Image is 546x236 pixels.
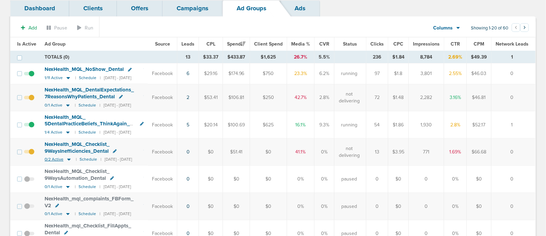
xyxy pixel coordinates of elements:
span: Client Spend [254,41,283,47]
td: 0 [491,193,536,220]
td: 1,930 [409,111,444,138]
small: | [DATE] - [DATE] [99,184,131,189]
td: $0 [223,193,250,220]
span: CPC [393,41,403,47]
td: 6.2% [314,63,334,84]
td: 3.16% [444,84,467,111]
span: Status [343,41,357,47]
td: 0% [314,193,334,220]
td: 2.55% [444,63,467,84]
td: 0% [287,193,314,220]
td: $29.16 [199,63,223,84]
a: Clients [69,0,117,16]
td: 0% [444,193,467,220]
span: Clicks [370,41,384,47]
ul: Pagination [512,24,529,33]
td: 771 [409,138,444,165]
span: 1/11 Active [45,75,63,80]
td: 54 [366,111,388,138]
td: $20.14 [199,111,223,138]
a: 0 [187,203,190,209]
td: Facebook [148,165,177,192]
span: 1/4 Active [45,130,62,135]
a: Ad Groups [223,0,281,16]
span: Network Leads [496,41,529,47]
td: 42.7% [287,84,314,111]
small: | [DATE] - [DATE] [99,103,131,108]
span: running [341,122,358,128]
td: 26.7% [287,51,314,63]
td: $100.69 [223,111,250,138]
span: NexHealth_ MQL_ 5DentalPracticeBeliefs_ ThinkAgain_ Dental [45,114,130,134]
small: Schedule [79,75,96,80]
a: 6 [187,71,189,76]
span: Is Active [17,41,36,47]
td: 1 [491,111,536,138]
td: $1.8 [388,63,409,84]
span: Source [155,41,170,47]
span: 0/1 Active [45,103,62,108]
td: 9.3% [314,111,334,138]
td: 0 [409,165,444,192]
small: Schedule [79,130,96,135]
td: $250 [250,84,287,111]
td: $49.39 [467,51,491,63]
small: | [DATE] - [DATE] [100,157,132,162]
td: 8,784 [409,51,444,63]
span: Columns [434,25,453,32]
td: $66.68 [467,138,491,165]
td: 0 [491,138,536,165]
small: Schedule [80,157,97,162]
td: $0 [199,138,223,165]
td: $174.96 [223,63,250,84]
td: $106.81 [223,84,250,111]
small: Schedule [79,103,96,108]
small: | [DATE] - [DATE] [100,75,131,80]
td: 0 [366,193,388,220]
small: Schedule [79,184,96,189]
td: $0 [388,165,409,192]
td: Facebook [148,84,177,111]
td: $1,625 [250,51,287,63]
td: $0 [388,193,409,220]
td: $750 [250,63,287,84]
td: 16.1% [287,111,314,138]
span: Leads [181,41,194,47]
span: NexHealth_ MQL_ Checklist_ 9WaysAutomation_ Dental [45,168,109,181]
td: $0 [250,138,287,165]
span: CPM [474,41,484,47]
span: 0/1 Active [45,184,62,189]
td: 13 [366,138,388,165]
td: $0 [467,193,491,220]
td: 2.8% [444,111,467,138]
td: $1.48 [388,84,409,111]
span: running [341,70,358,77]
td: 2.69% [444,51,467,63]
td: 0 [409,193,444,220]
td: TOTALS (0) [40,51,177,63]
span: not delivering [339,91,360,104]
span: NexHealth_ MQL_ DentalExpectations_ 7ReasonsWhyPatients_ Dental [45,87,134,100]
small: | [DATE] - [DATE] [99,130,131,135]
a: Campaigns [163,0,223,16]
td: Facebook [148,111,177,138]
td: $433.87 [223,51,250,63]
td: 5.5% [314,51,334,63]
td: $53.41 [199,84,223,111]
td: 2.8% [314,84,334,111]
span: Ad Group [45,41,66,47]
a: Ads [281,0,320,16]
span: NexHealth_ mql_ Checklist_ FillAppts_ Dental [45,223,131,236]
td: Facebook [148,138,177,165]
td: $0 [250,165,287,192]
td: $0 [199,165,223,192]
span: Showing 1-20 of 60 [471,25,508,31]
button: Add [17,23,41,33]
td: $1.86 [388,111,409,138]
td: $46.03 [467,63,491,84]
td: 0 [491,84,536,111]
span: Impressions [413,41,440,47]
